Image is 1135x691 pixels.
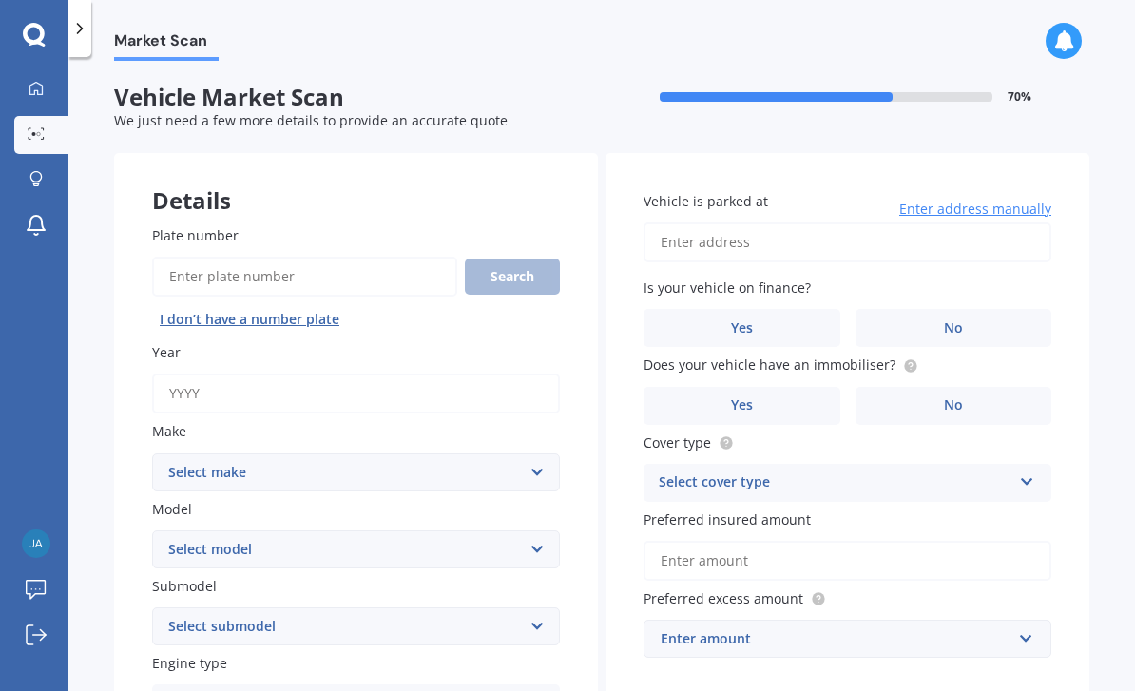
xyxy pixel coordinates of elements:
[114,111,508,129] span: We just need a few more details to provide an accurate quote
[22,529,50,558] img: b1d52de32535d42c985784576f56a650
[114,153,598,210] div: Details
[731,397,753,413] span: Yes
[899,200,1051,219] span: Enter address manually
[152,343,181,361] span: Year
[644,433,711,451] span: Cover type
[152,500,192,518] span: Model
[644,278,811,297] span: Is your vehicle on finance?
[659,471,1011,494] div: Select cover type
[114,84,602,111] span: Vehicle Market Scan
[644,541,1051,581] input: Enter amount
[644,510,811,528] span: Preferred insured amount
[644,589,803,607] span: Preferred excess amount
[644,222,1051,262] input: Enter address
[731,320,753,336] span: Yes
[944,397,963,413] span: No
[152,423,186,441] span: Make
[644,192,768,210] span: Vehicle is parked at
[152,577,217,595] span: Submodel
[944,320,963,336] span: No
[152,374,560,413] input: YYYY
[152,257,457,297] input: Enter plate number
[644,356,895,374] span: Does your vehicle have an immobiliser?
[152,226,239,244] span: Plate number
[1008,90,1031,104] span: 70 %
[114,31,219,57] span: Market Scan
[152,304,347,335] button: I don’t have a number plate
[661,628,1011,649] div: Enter amount
[152,654,227,672] span: Engine type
